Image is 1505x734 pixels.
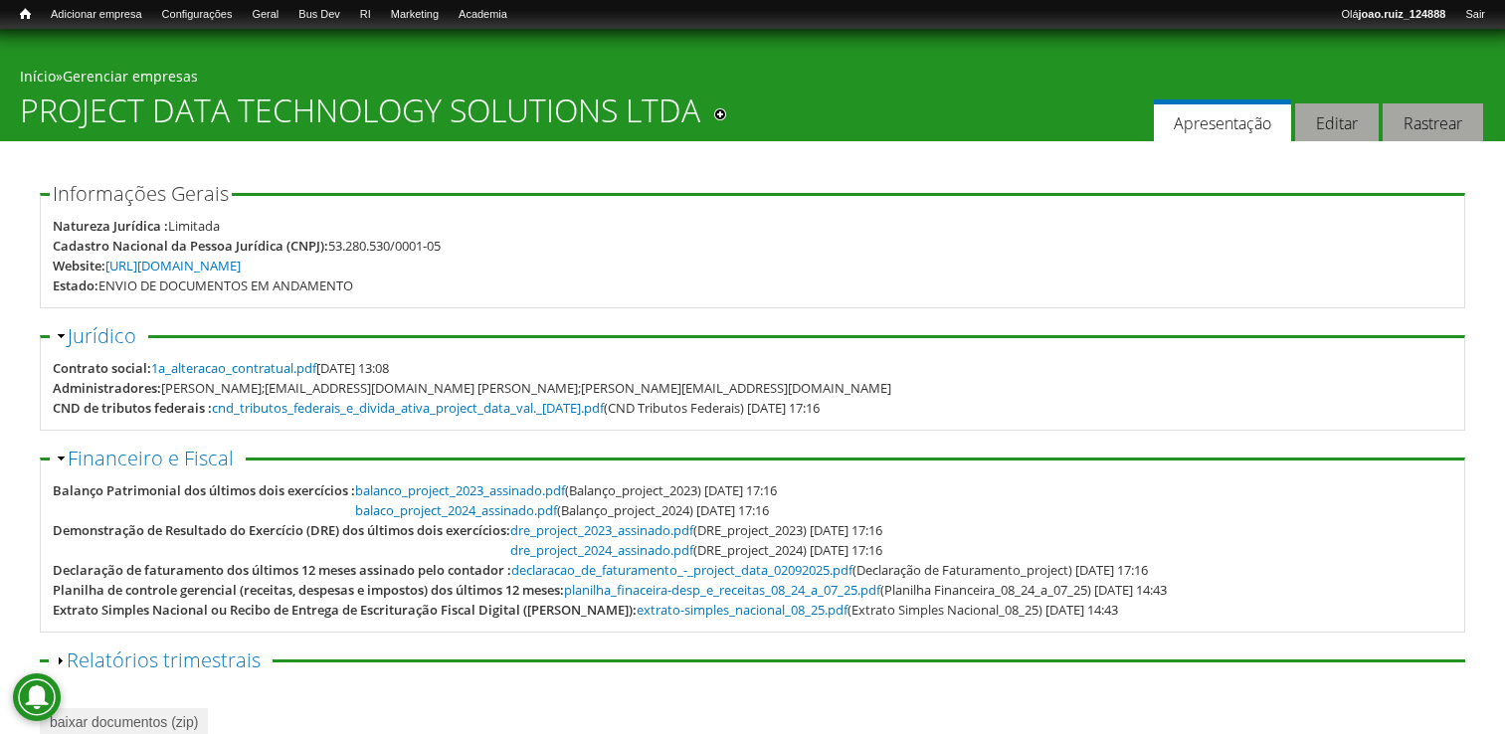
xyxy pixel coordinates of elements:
[20,67,56,86] a: Início
[53,358,151,378] div: Contrato social:
[63,67,198,86] a: Gerenciar empresas
[212,399,604,417] a: cnd_tributos_federais_e_divida_ativa_project_data_val._[DATE].pdf
[20,92,700,141] h1: PROJECT DATA TECHNOLOGY SOLUTIONS LTDA
[212,399,820,417] span: (CND Tributos Federais) [DATE] 17:16
[510,521,882,539] span: (DRE_project_2023) [DATE] 17:16
[510,521,693,539] a: dre_project_2023_assinado.pdf
[68,445,234,471] a: Financeiro e Fiscal
[53,378,161,398] div: Administradores:
[53,256,105,275] div: Website:
[10,5,41,24] a: Início
[53,216,168,236] div: Natureza Jurídica :
[350,5,381,25] a: RI
[53,560,511,580] div: Declaração de faturamento dos últimos 12 meses assinado pelo contador :
[53,398,212,418] div: CND de tributos federais :
[53,236,328,256] div: Cadastro Nacional da Pessoa Jurídica (CNPJ):
[355,481,777,499] span: (Balanço_project_2023) [DATE] 17:16
[53,275,98,295] div: Estado:
[151,359,389,377] span: [DATE] 13:08
[67,646,261,673] a: Relatórios trimestrais
[242,5,288,25] a: Geral
[564,581,1167,599] span: (Planilha Financeira_08_24_a_07_25) [DATE] 14:43
[53,480,355,500] div: Balanço Patrimonial dos últimos dois exercícios :
[381,5,449,25] a: Marketing
[98,275,353,295] div: ENVIO DE DOCUMENTOS EM ANDAMENTO
[1383,103,1483,142] a: Rastrear
[53,580,564,600] div: Planilha de controle gerencial (receitas, despesas e impostos) dos últimos 12 meses:
[161,378,891,398] div: [PERSON_NAME];[EMAIL_ADDRESS][DOMAIN_NAME] [PERSON_NAME];[PERSON_NAME][EMAIL_ADDRESS][DOMAIN_NAME]
[1331,5,1455,25] a: Olájoao.ruiz_124888
[41,5,152,25] a: Adicionar empresa
[328,236,441,256] div: 53.280.530/0001-05
[20,67,1485,92] div: »
[564,581,880,599] a: planilha_finaceira-desp_e_receitas_08_24_a_07_25.pdf
[151,359,316,377] a: 1a_alteracao_contratual.pdf
[105,257,241,275] a: [URL][DOMAIN_NAME]
[68,322,136,349] a: Jurídico
[637,601,1118,619] span: (Extrato Simples Nacional_08_25) [DATE] 14:43
[511,561,852,579] a: declaracao_de_faturamento_-_project_data_02092025.pdf
[20,7,31,21] span: Início
[1455,5,1495,25] a: Sair
[510,541,693,559] a: dre_project_2024_assinado.pdf
[53,180,229,207] span: Informações Gerais
[637,601,847,619] a: extrato-simples_nacional_08_25.pdf
[1295,103,1379,142] a: Editar
[449,5,517,25] a: Academia
[355,501,557,519] a: balaco_project_2024_assinado.pdf
[355,481,565,499] a: balanco_project_2023_assinado.pdf
[288,5,350,25] a: Bus Dev
[53,600,637,620] div: Extrato Simples Nacional ou Recibo de Entrega de Escrituração Fiscal Digital ([PERSON_NAME]):
[1359,8,1446,20] strong: joao.ruiz_124888
[511,561,1148,579] span: (Declaração de Faturamento_project) [DATE] 17:16
[152,5,243,25] a: Configurações
[168,216,220,236] div: Limitada
[355,501,769,519] span: (Balanço_project_2024) [DATE] 17:16
[53,520,510,540] div: Demonstração de Resultado do Exercício (DRE) dos últimos dois exercícios:
[510,541,882,559] span: (DRE_project_2024) [DATE] 17:16
[1154,99,1291,142] a: Apresentação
